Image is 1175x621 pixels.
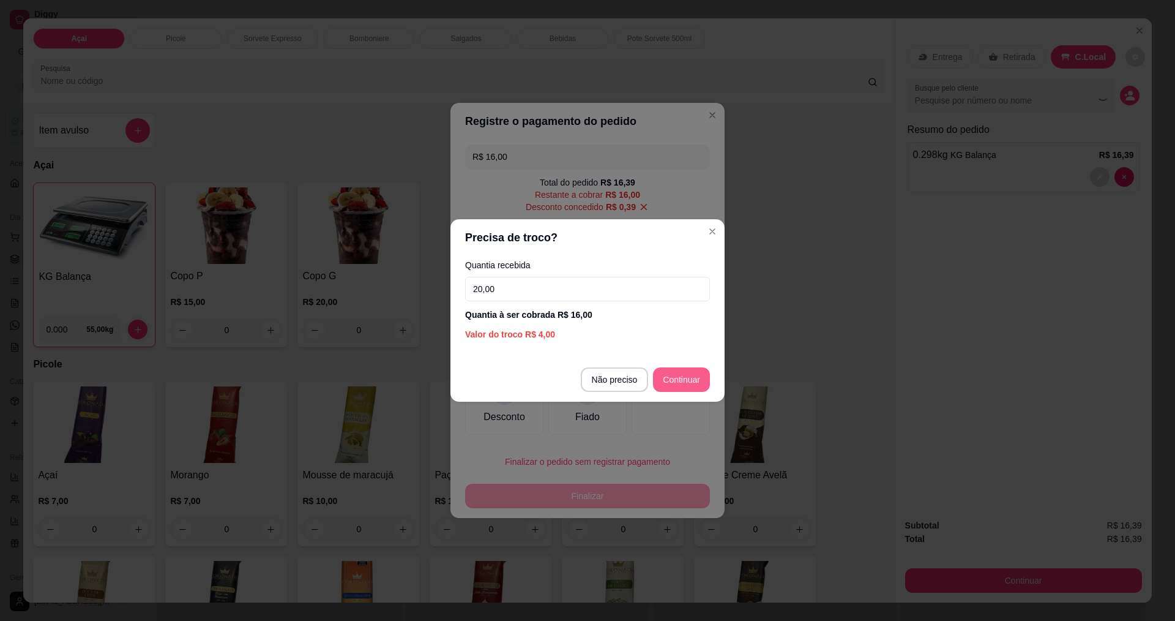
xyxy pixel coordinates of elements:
button: Continuar [653,367,710,392]
label: Quantia recebida [465,261,710,269]
button: Não preciso [581,367,649,392]
div: Valor do troco R$ 4,00 [465,328,710,341]
button: Close [703,222,722,241]
header: Precisa de troco? [450,219,725,256]
div: Quantia à ser cobrada R$ 16,00 [465,309,710,321]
